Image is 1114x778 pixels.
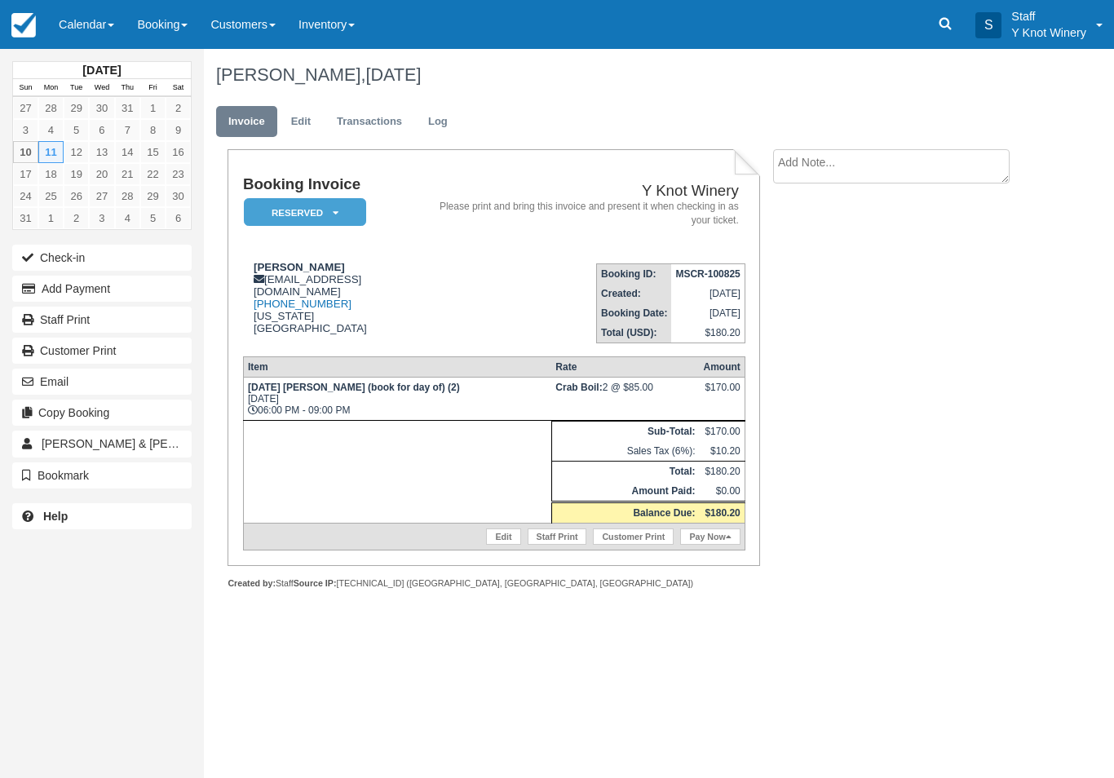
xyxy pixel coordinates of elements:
[243,261,433,334] div: [EMAIL_ADDRESS][DOMAIN_NAME] [US_STATE] [GEOGRAPHIC_DATA]
[140,163,166,185] a: 22
[115,97,140,119] a: 31
[13,119,38,141] a: 3
[325,106,414,138] a: Transactions
[551,422,699,442] th: Sub-Total:
[140,185,166,207] a: 29
[1011,24,1086,41] p: Y Knot Winery
[254,261,345,273] strong: [PERSON_NAME]
[89,79,114,97] th: Wed
[243,357,551,378] th: Item
[528,528,587,545] a: Staff Print
[115,119,140,141] a: 7
[12,338,192,364] a: Customer Print
[551,502,699,524] th: Balance Due:
[89,163,114,185] a: 20
[243,197,360,228] a: Reserved
[140,79,166,97] th: Fri
[12,245,192,271] button: Check-in
[42,437,243,450] span: [PERSON_NAME] & [PERSON_NAME]
[140,119,166,141] a: 8
[140,207,166,229] a: 5
[551,441,699,462] td: Sales Tax (6%):
[216,106,277,138] a: Invoice
[416,106,460,138] a: Log
[551,378,699,421] td: 2 @ $85.00
[279,106,323,138] a: Edit
[294,578,337,588] strong: Source IP:
[254,298,351,310] a: [PHONE_NUMBER]
[38,141,64,163] a: 11
[166,185,191,207] a: 30
[551,357,699,378] th: Rate
[12,369,192,395] button: Email
[64,141,89,163] a: 12
[38,97,64,119] a: 28
[140,97,166,119] a: 1
[244,198,366,227] em: Reserved
[703,382,740,406] div: $170.00
[115,79,140,97] th: Thu
[12,276,192,302] button: Add Payment
[166,141,191,163] a: 16
[551,481,699,502] th: Amount Paid:
[13,185,38,207] a: 24
[13,141,38,163] a: 10
[38,79,64,97] th: Mon
[115,141,140,163] a: 14
[12,462,192,488] button: Bookmark
[115,185,140,207] a: 28
[671,323,745,343] td: $180.20
[705,507,740,519] strong: $180.20
[38,119,64,141] a: 4
[82,64,121,77] strong: [DATE]
[699,481,745,502] td: $0.00
[671,303,745,323] td: [DATE]
[597,323,672,343] th: Total (USD):
[216,65,1028,85] h1: [PERSON_NAME],
[13,163,38,185] a: 17
[12,503,192,529] a: Help
[89,119,114,141] a: 6
[440,183,739,200] h2: Y Knot Winery
[13,207,38,229] a: 31
[597,303,672,323] th: Booking Date:
[64,185,89,207] a: 26
[166,119,191,141] a: 9
[13,79,38,97] th: Sun
[166,79,191,97] th: Sat
[243,378,551,421] td: [DATE] 06:00 PM - 09:00 PM
[64,79,89,97] th: Tue
[675,268,740,280] strong: MSCR-100825
[89,207,114,229] a: 3
[89,185,114,207] a: 27
[38,185,64,207] a: 25
[12,431,192,457] a: [PERSON_NAME] & [PERSON_NAME]
[38,207,64,229] a: 1
[228,577,760,590] div: Staff [TECHNICAL_ID] ([GEOGRAPHIC_DATA], [GEOGRAPHIC_DATA], [GEOGRAPHIC_DATA])
[115,207,140,229] a: 4
[440,200,739,228] address: Please print and bring this invoice and present it when checking in as your ticket.
[12,307,192,333] a: Staff Print
[699,441,745,462] td: $10.20
[699,357,745,378] th: Amount
[1011,8,1086,24] p: Staff
[551,462,699,482] th: Total:
[593,528,674,545] a: Customer Print
[140,141,166,163] a: 15
[486,528,520,545] a: Edit
[228,578,276,588] strong: Created by:
[115,163,140,185] a: 21
[89,141,114,163] a: 13
[64,119,89,141] a: 5
[365,64,421,85] span: [DATE]
[13,97,38,119] a: 27
[11,13,36,38] img: checkfront-main-nav-mini-logo.png
[64,97,89,119] a: 29
[64,207,89,229] a: 2
[12,400,192,426] button: Copy Booking
[597,284,672,303] th: Created:
[243,176,433,193] h1: Booking Invoice
[975,12,1001,38] div: S
[699,462,745,482] td: $180.20
[699,422,745,442] td: $170.00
